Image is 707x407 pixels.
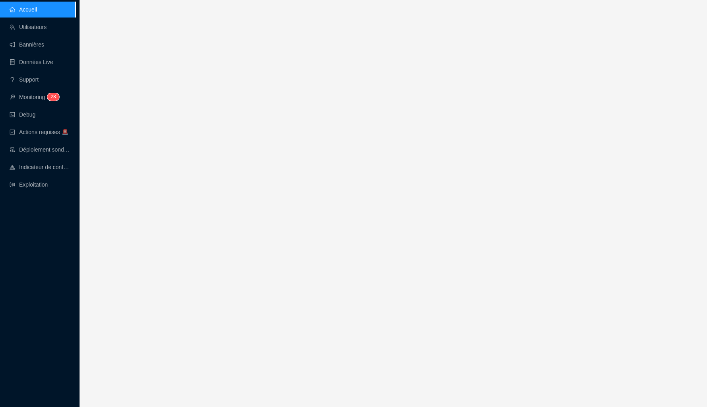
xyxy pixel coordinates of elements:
[10,146,70,153] a: clusterDéploiement sondes
[47,93,59,101] sup: 28
[10,6,37,13] a: homeAccueil
[10,76,39,83] a: questionSupport
[10,94,57,100] a: monitorMonitoring28
[10,111,35,118] a: codeDebug
[10,164,70,170] a: heat-mapIndicateur de confort
[10,41,44,48] a: notificationBannières
[50,94,53,99] span: 2
[10,24,47,30] a: teamUtilisateurs
[53,94,56,99] span: 8
[10,129,15,135] span: check-square
[10,59,53,65] a: databaseDonnées Live
[10,181,48,188] a: slidersExploitation
[19,129,68,135] span: Actions requises 🚨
